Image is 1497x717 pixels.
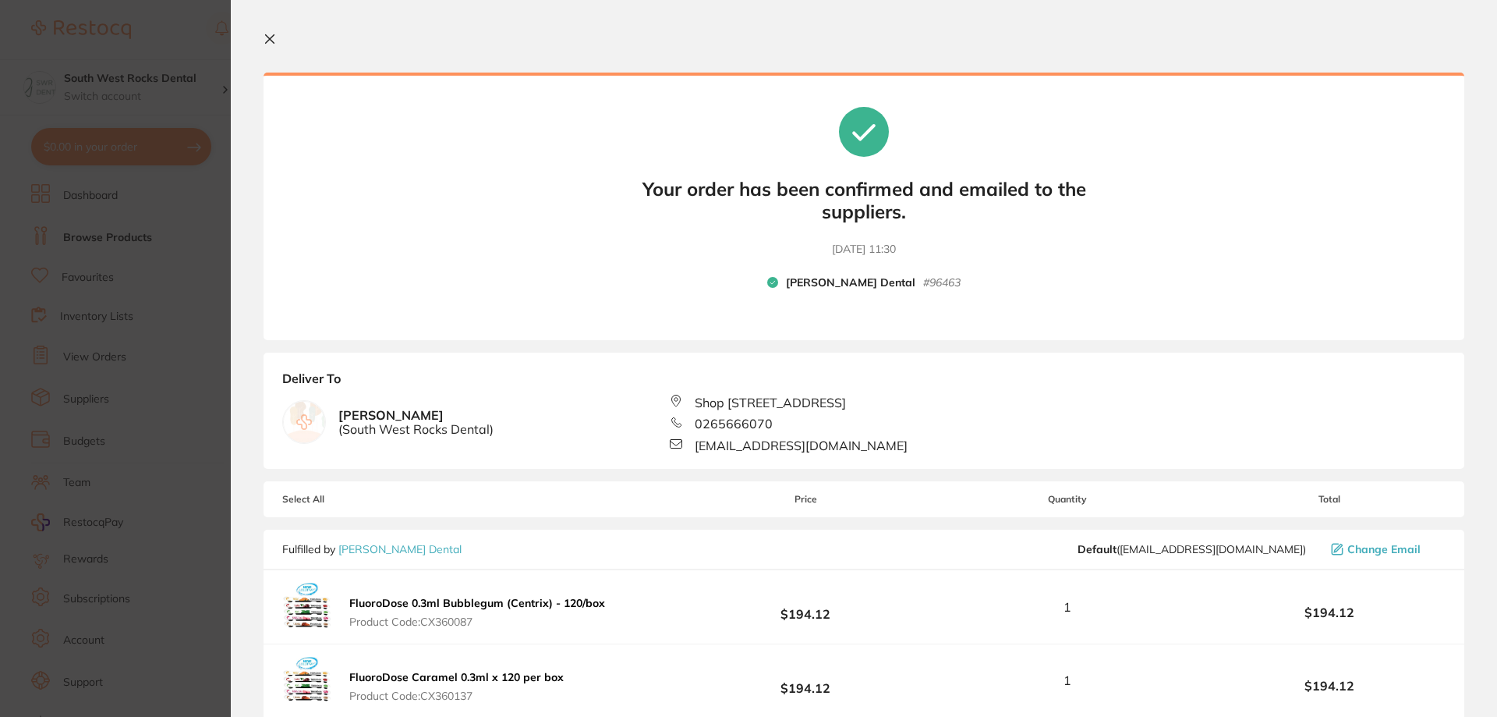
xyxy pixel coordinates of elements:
[1063,673,1071,687] span: 1
[630,178,1098,223] b: Your order has been confirmed and emailed to the suppliers.
[349,670,564,684] b: FluoroDose Caramel 0.3ml x 120 per box
[689,666,922,695] b: $194.12
[349,596,605,610] b: FluoroDose 0.3ml Bubblegum (Centrix) - 120/box
[338,408,494,437] b: [PERSON_NAME]
[689,593,922,622] b: $194.12
[923,276,961,290] small: # 96463
[1078,543,1306,555] span: sales@piksters.com
[1326,542,1446,556] button: Change Email
[1347,543,1421,555] span: Change Email
[695,438,908,453] span: [EMAIL_ADDRESS][DOMAIN_NAME]
[345,670,568,703] button: FluoroDose Caramel 0.3ml x 120 per box Product Code:CX360137
[1213,605,1446,619] b: $194.12
[349,616,605,628] span: Product Code: CX360087
[345,596,610,629] button: FluoroDose 0.3ml Bubblegum (Centrix) - 120/box Product Code:CX360087
[695,396,846,410] span: Shop [STREET_ADDRESS]
[1213,494,1446,505] span: Total
[1063,600,1071,614] span: 1
[282,494,438,505] span: Select All
[282,543,462,555] p: Fulfilled by
[695,417,773,431] span: 0265666070
[349,690,564,702] span: Product Code: CX360137
[922,494,1213,505] span: Quantity
[689,494,922,505] span: Price
[786,276,915,290] b: [PERSON_NAME] Dental
[283,401,325,443] img: empty.jpg
[1213,679,1446,693] b: $194.12
[338,422,494,436] span: ( South West Rocks Dental )
[338,542,462,556] a: [PERSON_NAME] Dental
[1078,542,1117,556] b: Default
[282,371,1446,395] b: Deliver To
[282,583,332,631] img: OGFmbzNrZw
[282,657,332,705] img: a3dlb3ZlMA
